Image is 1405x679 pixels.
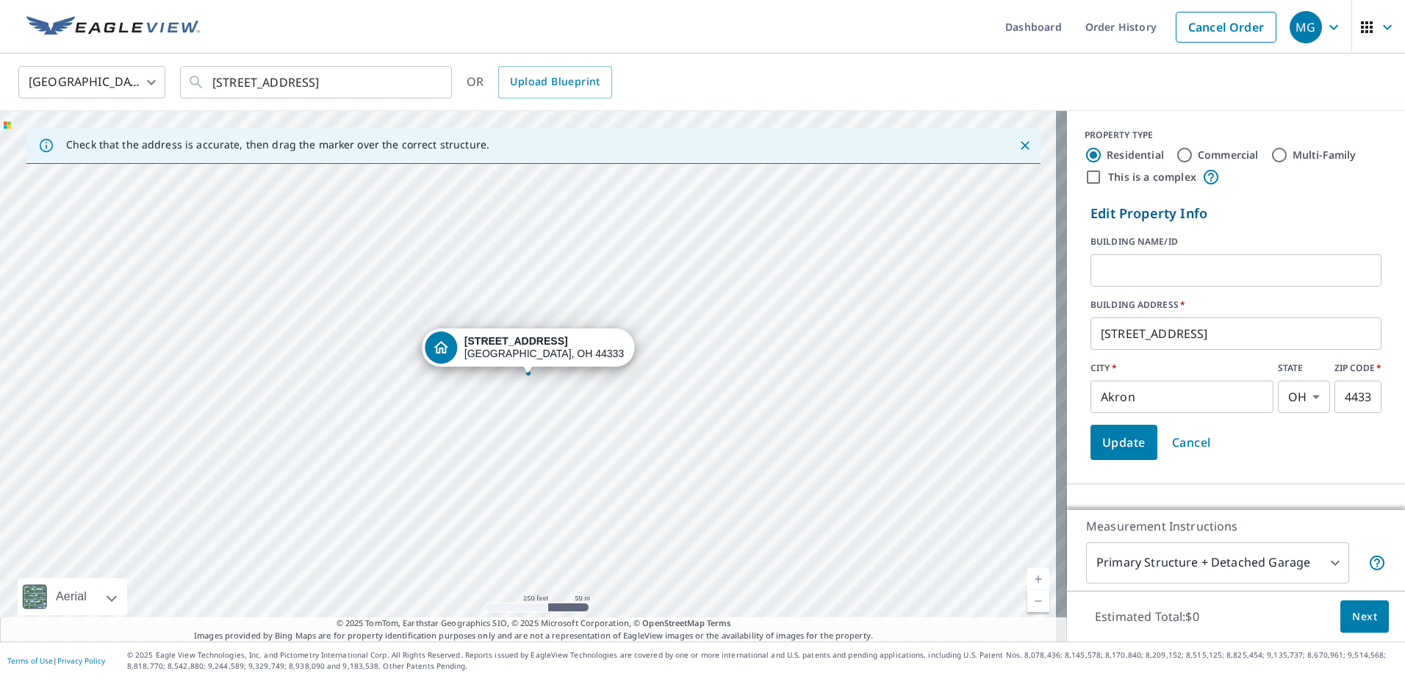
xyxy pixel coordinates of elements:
[1086,542,1349,583] div: Primary Structure + Detached Garage
[127,650,1398,672] p: © 2025 Eagle View Technologies, Inc. and Pictometry International Corp. All Rights Reserved. Repo...
[26,16,200,38] img: EV Logo
[1160,425,1223,460] button: Cancel
[1340,600,1389,633] button: Next
[1278,381,1330,413] div: OH
[1102,432,1146,453] span: Update
[467,66,612,98] div: OR
[1086,517,1386,535] p: Measurement Instructions
[1368,554,1386,572] span: Your report will include the primary structure and a detached garage if one exists.
[66,138,489,151] p: Check that the address is accurate, then drag the marker over the correct structure.
[1352,608,1377,626] span: Next
[1293,148,1357,162] label: Multi-Family
[7,655,53,666] a: Terms of Use
[51,578,91,615] div: Aerial
[642,617,704,628] a: OpenStreetMap
[57,655,105,666] a: Privacy Policy
[1027,568,1049,590] a: Current Level 17, Zoom In
[1027,590,1049,612] a: Current Level 17, Zoom Out
[18,62,165,103] div: [GEOGRAPHIC_DATA]
[7,656,105,665] p: |
[464,335,568,347] strong: [STREET_ADDRESS]
[1090,298,1381,312] label: BUILDING ADDRESS
[510,73,600,91] span: Upload Blueprint
[422,328,634,374] div: Dropped pin, building 1, Residential property, 1884 N Revere Rd Akron, OH 44333
[1085,129,1387,142] div: PROPERTY TYPE
[1090,362,1273,375] label: CITY
[1172,432,1211,453] span: Cancel
[18,578,127,615] div: Aerial
[1107,148,1164,162] label: Residential
[1198,148,1259,162] label: Commercial
[1016,136,1035,155] button: Close
[498,66,611,98] a: Upload Blueprint
[337,617,731,630] span: © 2025 TomTom, Earthstar Geographics SIO, © 2025 Microsoft Corporation, ©
[212,62,422,103] input: Search by address or latitude-longitude
[707,617,731,628] a: Terms
[1090,425,1157,460] button: Update
[1334,362,1381,375] label: ZIP CODE
[1278,362,1330,375] label: STATE
[1288,390,1307,404] em: OH
[464,335,624,360] div: [GEOGRAPHIC_DATA], OH 44333
[1083,600,1211,633] p: Estimated Total: $0
[1108,170,1196,184] label: This is a complex
[1176,12,1276,43] a: Cancel Order
[1290,11,1322,43] div: MG
[1090,204,1381,223] p: Edit Property Info
[1090,235,1381,248] label: BUILDING NAME/ID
